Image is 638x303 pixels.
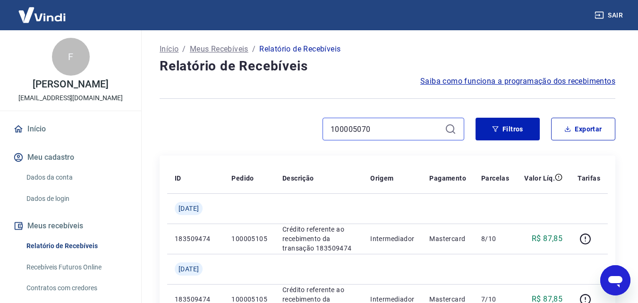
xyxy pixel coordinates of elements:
img: Vindi [11,0,73,29]
p: / [252,43,255,55]
a: Recebíveis Futuros Online [23,258,130,277]
a: Relatório de Recebíveis [23,236,130,256]
p: / [182,43,186,55]
a: Dados de login [23,189,130,208]
p: Pagamento [429,173,466,183]
span: [DATE] [179,204,199,213]
p: 100005105 [231,234,267,243]
a: Meus Recebíveis [190,43,248,55]
a: Contratos com credores [23,278,130,298]
iframe: Botão para abrir a janela de mensagens [600,265,630,295]
p: 8/10 [481,234,509,243]
div: F [52,38,90,76]
p: Relatório de Recebíveis [259,43,340,55]
p: 183509474 [175,234,216,243]
button: Meus recebíveis [11,216,130,236]
p: [EMAIL_ADDRESS][DOMAIN_NAME] [18,93,123,103]
button: Filtros [476,118,540,140]
p: Crédito referente ao recebimento da transação 183509474 [282,225,355,253]
button: Exportar [551,118,615,140]
p: Origem [370,173,393,183]
a: Início [160,43,179,55]
p: Parcelas [481,173,509,183]
p: Valor Líq. [524,173,555,183]
button: Meu cadastro [11,147,130,168]
p: R$ 87,85 [532,233,562,244]
h4: Relatório de Recebíveis [160,57,615,76]
p: Descrição [282,173,314,183]
p: ID [175,173,181,183]
input: Busque pelo número do pedido [331,122,441,136]
p: Mastercard [429,234,466,243]
p: Tarifas [578,173,600,183]
button: Sair [593,7,627,24]
a: Início [11,119,130,139]
p: Intermediador [370,234,414,243]
p: [PERSON_NAME] [33,79,108,89]
a: Dados da conta [23,168,130,187]
a: Saiba como funciona a programação dos recebimentos [420,76,615,87]
p: Pedido [231,173,254,183]
span: [DATE] [179,264,199,274]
